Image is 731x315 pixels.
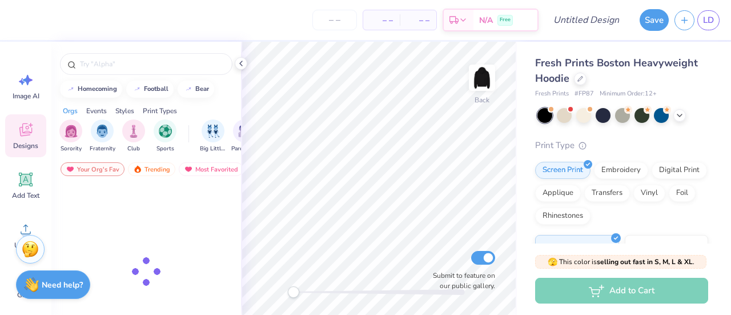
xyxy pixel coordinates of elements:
button: filter button [154,119,176,153]
strong: selling out fast in S, M, L & XL [597,257,693,266]
span: 🫣 [548,257,557,268]
div: Events [86,106,107,116]
img: Big Little Reveal Image [207,125,219,138]
div: filter for Club [122,119,145,153]
input: Try "Alpha" [79,58,225,70]
div: Styles [115,106,134,116]
span: This color is . [548,257,694,267]
span: Fresh Prints [535,89,569,99]
img: trending.gif [133,165,142,173]
span: Fresh Prints Boston Heavyweight Hoodie [535,56,698,85]
span: Parent's Weekend [231,145,258,153]
button: filter button [59,119,82,153]
strong: Need help? [42,280,83,290]
img: most_fav.gif [184,165,193,173]
div: filter for Sports [154,119,176,153]
div: Most Favorited [179,162,243,176]
span: Puff Ink [630,240,654,252]
input: – – [312,10,357,30]
div: Back [475,95,489,105]
div: filter for Fraternity [90,119,115,153]
div: Orgs [63,106,78,116]
button: filter button [122,119,145,153]
div: bear [195,86,209,92]
span: – – [370,14,393,26]
span: Designs [13,141,38,150]
div: Vinyl [633,185,665,202]
button: homecoming [60,81,122,98]
span: Minimum Order: 12 + [600,89,657,99]
img: Parent's Weekend Image [238,125,251,138]
span: Sorority [61,145,82,153]
div: football [144,86,168,92]
div: Accessibility label [288,286,299,298]
button: filter button [231,119,258,153]
div: Trending [128,162,175,176]
span: Add Text [12,191,39,200]
span: Sports [156,145,174,153]
div: filter for Big Little Reveal [200,119,226,153]
button: filter button [90,119,115,153]
span: Club [127,145,140,153]
img: most_fav.gif [66,165,75,173]
span: Upload [14,241,37,250]
div: filter for Parent's Weekend [231,119,258,153]
img: trend_line.gif [184,86,193,93]
input: Untitled Design [544,9,628,31]
span: Standard [540,240,571,252]
div: Foil [669,185,696,202]
a: LD [697,10,720,30]
div: filter for Sorority [59,119,82,153]
span: Fraternity [90,145,115,153]
span: – – [407,14,429,26]
img: Club Image [127,125,140,138]
div: Screen Print [535,162,591,179]
img: trend_line.gif [132,86,142,93]
img: Fraternity Image [96,125,109,138]
div: homecoming [78,86,117,92]
button: football [126,81,174,98]
div: Digital Print [652,162,707,179]
div: Your Org's Fav [61,162,124,176]
span: # FP87 [575,89,594,99]
img: Sports Image [159,125,172,138]
div: Rhinestones [535,208,591,225]
span: N/A [479,14,493,26]
img: Back [471,66,493,89]
div: Applique [535,185,581,202]
img: Sorority Image [65,125,78,138]
span: LD [703,14,714,27]
div: Print Type [535,139,708,152]
div: Transfers [584,185,630,202]
label: Submit to feature on our public gallery. [427,270,495,291]
span: Image AI [13,91,39,101]
span: Free [500,16,511,24]
button: filter button [200,119,226,153]
span: Big Little Reveal [200,145,226,153]
div: Print Types [143,106,177,116]
div: Embroidery [594,162,648,179]
button: bear [178,81,214,98]
button: Save [640,9,669,31]
img: trend_line.gif [66,86,75,93]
